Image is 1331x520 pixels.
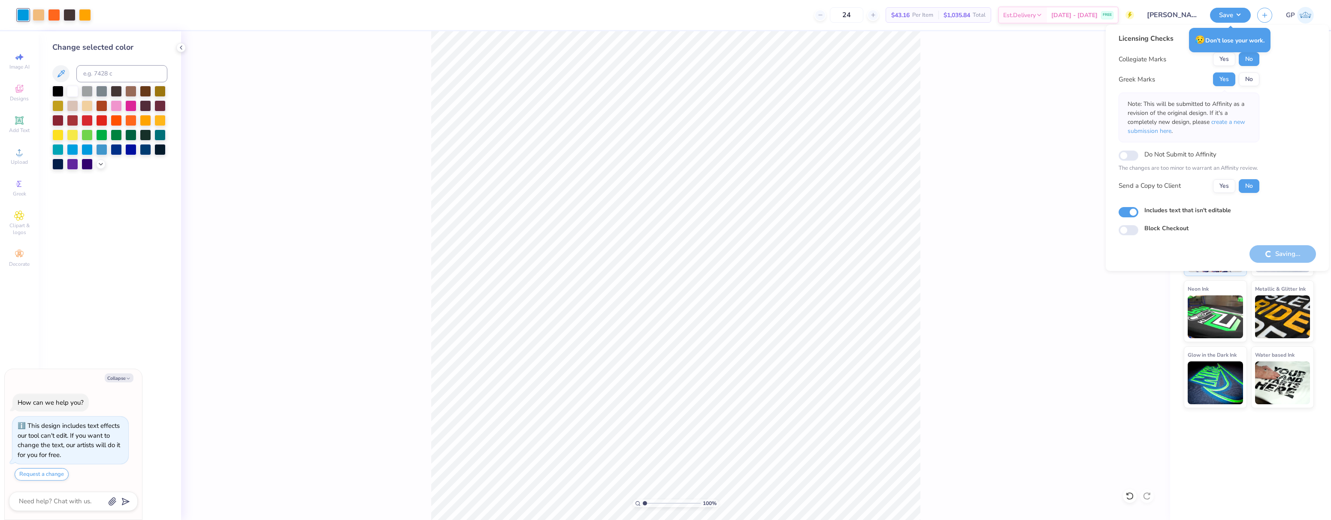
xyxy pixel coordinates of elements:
span: GP [1286,10,1295,20]
input: e.g. 7428 c [76,65,167,82]
img: Glow in the Dark Ink [1188,361,1243,404]
button: Yes [1213,72,1235,86]
div: Greek Marks [1119,75,1155,84]
button: Collapse [105,373,133,382]
span: Image AI [9,63,30,70]
span: 😥 [1195,34,1205,45]
img: Metallic & Glitter Ink [1255,295,1310,338]
button: Yes [1213,52,1235,66]
span: Water based Ink [1255,350,1295,359]
button: Yes [1213,179,1235,193]
img: Water based Ink [1255,361,1310,404]
div: Change selected color [52,42,167,53]
span: Glow in the Dark Ink [1188,350,1237,359]
div: Collegiate Marks [1119,54,1166,64]
img: Germaine Penalosa [1297,7,1314,24]
button: No [1239,52,1259,66]
button: No [1239,72,1259,86]
button: No [1239,179,1259,193]
span: Designs [10,95,29,102]
p: The changes are too minor to warrant an Affinity review. [1119,164,1259,173]
div: Don’t lose your work. [1189,28,1270,52]
span: $43.16 [891,11,910,20]
span: FREE [1103,12,1112,18]
span: Add Text [9,127,30,134]
span: [DATE] - [DATE] [1051,11,1098,20]
img: Neon Ink [1188,295,1243,338]
input: – – [830,7,863,23]
span: Metallic & Glitter Ink [1255,284,1306,293]
a: GP [1286,7,1314,24]
div: Send a Copy to Client [1119,181,1181,191]
span: Per Item [912,11,933,20]
input: Untitled Design [1140,6,1204,24]
span: Est. Delivery [1003,11,1036,20]
div: How can we help you? [18,398,84,407]
div: Licensing Checks [1119,33,1259,44]
div: This design includes text effects our tool can't edit. If you want to change the text, our artist... [18,421,120,459]
button: Request a change [15,468,69,481]
span: $1,035.84 [944,11,970,20]
span: 100 % [703,499,717,507]
span: Decorate [9,261,30,268]
span: Upload [11,159,28,165]
label: Do Not Submit to Affinity [1144,149,1216,160]
span: Total [973,11,986,20]
span: Clipart & logos [4,222,34,236]
button: Save [1210,8,1251,23]
span: Neon Ink [1188,284,1209,293]
span: Greek [13,190,26,197]
p: Note: This will be submitted to Affinity as a revision of the original design. If it's a complete... [1128,99,1250,135]
label: Includes text that isn't editable [1144,206,1231,215]
label: Block Checkout [1144,224,1189,233]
